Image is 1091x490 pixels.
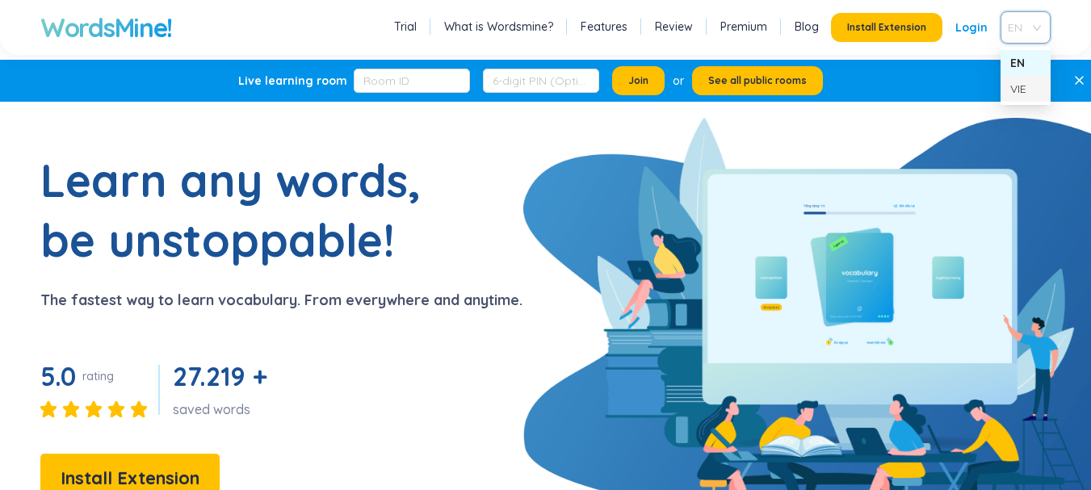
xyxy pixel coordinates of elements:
a: Review [655,19,693,35]
span: 5.0 [40,360,76,392]
span: See all public rooms [708,74,807,87]
a: Login [955,13,988,42]
a: WordsMine! [40,11,172,44]
button: Install Extension [831,13,942,42]
a: Blog [795,19,819,35]
div: saved words [173,400,273,418]
input: 6-digit PIN (Optional) [483,69,599,93]
span: Install Extension [847,21,926,34]
h1: Learn any words, be unstoppable! [40,150,444,270]
div: VIE [1010,80,1041,98]
a: What is Wordsmine? [444,19,553,35]
div: or [673,72,684,90]
a: Premium [720,19,767,35]
button: Join [612,66,665,95]
div: EN [1010,54,1041,72]
div: Live learning room [238,73,347,89]
span: 27.219 + [173,360,266,392]
span: Join [628,74,648,87]
span: VIE [1008,15,1037,40]
a: Trial [394,19,417,35]
div: VIE [1001,76,1051,102]
p: The fastest way to learn vocabulary. From everywhere and anytime. [40,289,522,312]
div: EN [1001,50,1051,76]
a: Install Extension [40,471,220,488]
button: See all public rooms [692,66,823,95]
a: Features [581,19,627,35]
input: Room ID [354,69,470,93]
div: rating [82,368,114,384]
